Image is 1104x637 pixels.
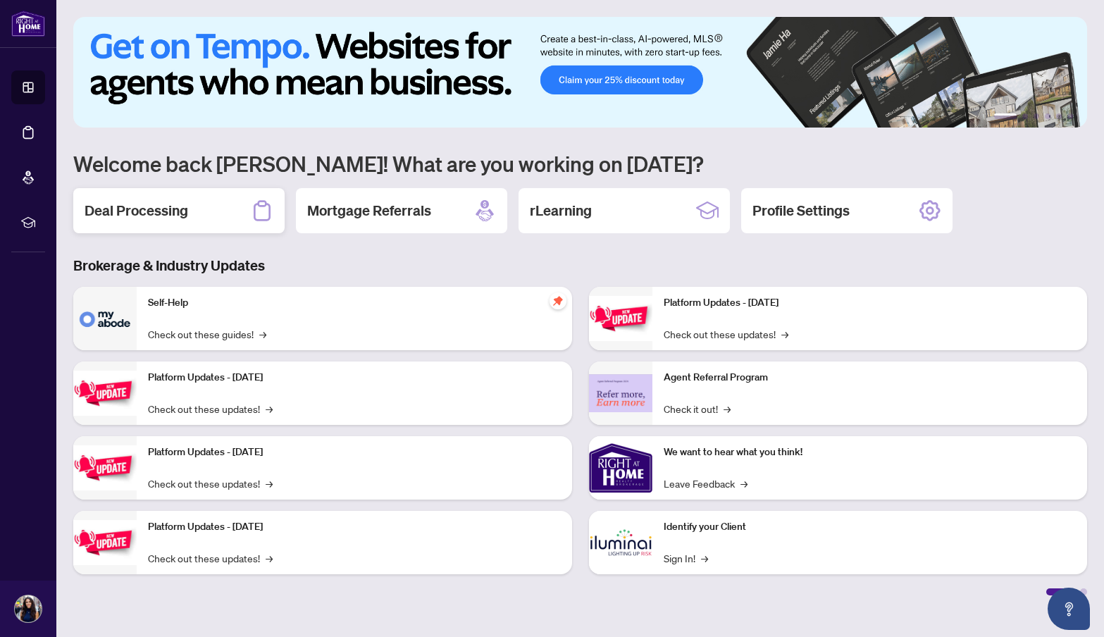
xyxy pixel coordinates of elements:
span: → [701,550,708,566]
a: Check out these updates!→ [148,550,273,566]
a: Check out these updates!→ [148,476,273,491]
button: 2 [1022,113,1028,119]
p: Platform Updates - [DATE] [664,295,1077,311]
img: Platform Updates - July 8, 2025 [73,520,137,564]
span: → [259,326,266,342]
img: Identify your Client [589,511,652,574]
p: Agent Referral Program [664,370,1077,385]
button: 6 [1067,113,1073,119]
span: → [740,476,748,491]
span: → [266,476,273,491]
span: → [266,550,273,566]
img: Platform Updates - September 16, 2025 [73,371,137,415]
h2: Profile Settings [752,201,850,221]
h1: Welcome back [PERSON_NAME]! What are you working on [DATE]? [73,150,1087,177]
p: Platform Updates - [DATE] [148,445,561,460]
span: pushpin [550,292,566,309]
p: Platform Updates - [DATE] [148,370,561,385]
span: → [781,326,788,342]
span: → [266,401,273,416]
a: Leave Feedback→ [664,476,748,491]
button: Open asap [1048,588,1090,630]
button: 4 [1045,113,1050,119]
img: Agent Referral Program [589,374,652,413]
p: Platform Updates - [DATE] [148,519,561,535]
img: We want to hear what you think! [589,436,652,500]
a: Check out these guides!→ [148,326,266,342]
h2: Mortgage Referrals [307,201,431,221]
button: 1 [994,113,1017,119]
h2: rLearning [530,201,592,221]
p: We want to hear what you think! [664,445,1077,460]
span: → [724,401,731,416]
button: 3 [1034,113,1039,119]
h3: Brokerage & Industry Updates [73,256,1087,276]
p: Self-Help [148,295,561,311]
img: Profile Icon [15,595,42,622]
img: Platform Updates - June 23, 2025 [589,296,652,340]
img: Self-Help [73,287,137,350]
a: Check it out!→ [664,401,731,416]
h2: Deal Processing [85,201,188,221]
p: Identify your Client [664,519,1077,535]
img: Slide 0 [73,17,1087,128]
img: logo [11,11,45,37]
button: 5 [1056,113,1062,119]
a: Check out these updates!→ [148,401,273,416]
a: Sign In!→ [664,550,708,566]
a: Check out these updates!→ [664,326,788,342]
img: Platform Updates - July 21, 2025 [73,445,137,490]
